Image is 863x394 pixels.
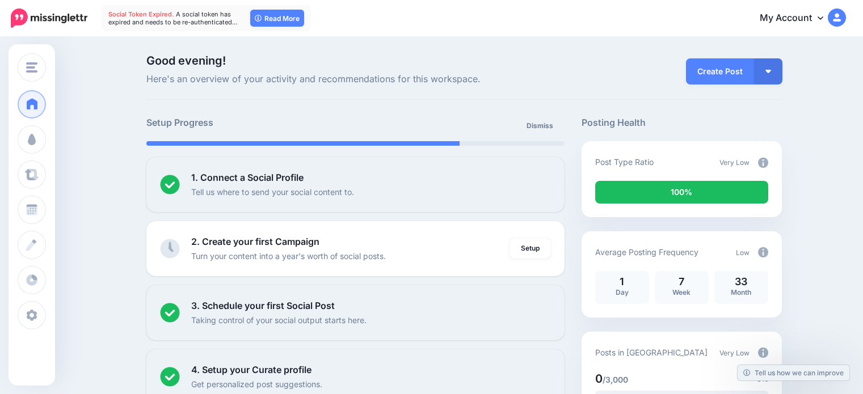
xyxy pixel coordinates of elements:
[191,364,311,375] b: 4. Setup your Curate profile
[160,239,180,259] img: clock-grey.png
[191,236,319,247] b: 2. Create your first Campaign
[616,288,629,296] span: Day
[160,367,180,387] img: checked-circle.png
[595,245,698,259] p: Average Posting Frequency
[595,155,654,168] p: Post Type Ratio
[758,348,768,358] img: info-circle-grey.png
[146,54,226,67] span: Good evening!
[191,185,354,198] p: Tell us where to send your social content to.
[510,238,551,259] a: Setup
[758,158,768,168] img: info-circle-grey.png
[250,10,304,27] a: Read More
[108,10,238,26] span: A social token has expired and needs to be re-authenticated…
[191,313,367,327] p: Taking control of your social output starts here.
[160,175,180,194] img: checked-circle.png
[595,346,708,359] p: Posts in [GEOGRAPHIC_DATA]
[720,277,763,287] p: 33
[601,277,643,287] p: 1
[738,365,849,380] a: Tell us how we can improve
[146,116,355,130] h5: Setup Progress
[582,116,782,130] h5: Posting Health
[603,375,628,384] span: /3,000
[660,277,703,287] p: 7
[595,372,603,385] span: 0
[191,249,386,262] p: Turn your content into a year's worth of social posts.
[748,5,846,32] a: My Account
[191,172,304,183] b: 1. Connect a Social Profile
[758,247,768,257] img: info-circle-grey.png
[672,288,691,296] span: Week
[595,181,768,204] div: 100% of your posts in the last 30 days were manually created (i.e. were not from Drip Campaigns o...
[191,300,335,311] b: 3. Schedule your first Social Post
[719,349,750,357] span: Very Low
[736,248,750,257] span: Low
[108,10,174,18] span: Social Token Expired.
[686,58,754,84] a: Create Post
[191,378,322,391] p: Get personalized post suggestions.
[765,70,771,73] img: arrow-down-white.png
[160,303,180,323] img: checked-circle.png
[719,158,750,167] span: Very Low
[731,288,751,296] span: Month
[146,72,565,87] span: Here's an overview of your activity and recommendations for this workspace.
[26,62,37,73] img: menu.png
[520,116,560,136] a: Dismiss
[11,9,87,28] img: Missinglettr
